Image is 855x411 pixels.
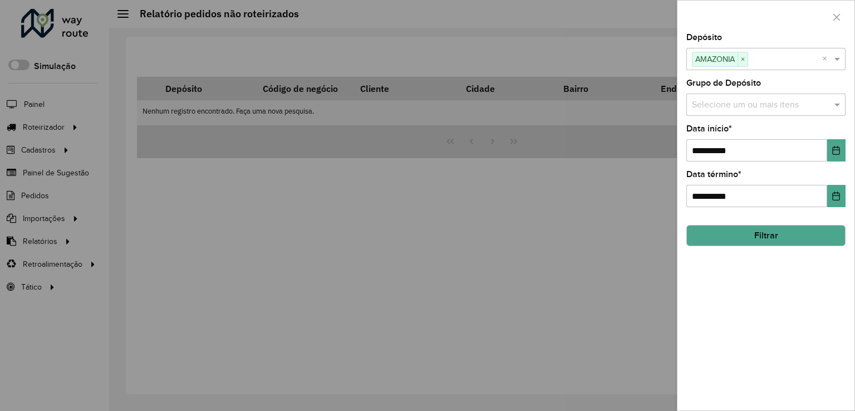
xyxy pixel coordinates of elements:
[827,185,846,207] button: Choose Date
[686,122,732,135] label: Data início
[686,31,722,44] label: Depósito
[738,53,748,66] span: ×
[686,225,846,246] button: Filtrar
[822,52,832,66] span: Clear all
[686,168,741,181] label: Data término
[827,139,846,162] button: Choose Date
[686,76,761,90] label: Grupo de Depósito
[692,52,738,66] span: AMAZONIA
